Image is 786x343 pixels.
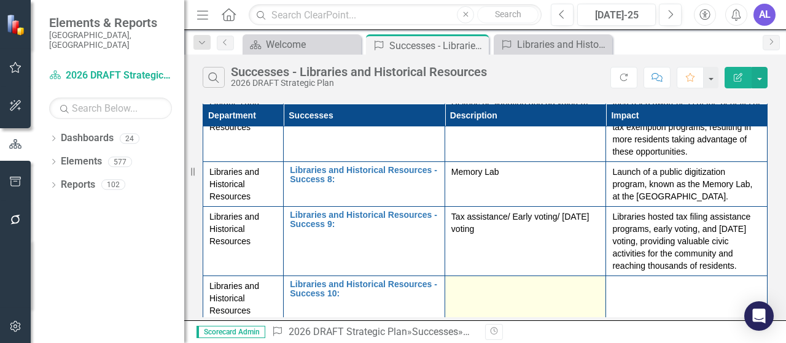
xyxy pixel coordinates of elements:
td: Double-Click to Edit Right Click for Context Menu [284,93,445,162]
td: Double-Click to Edit Right Click for Context Menu [284,162,445,207]
td: Double-Click to Edit [606,93,768,162]
div: Open Intercom Messenger [744,301,774,331]
td: Double-Click to Edit [445,162,606,207]
div: 24 [120,133,139,144]
small: [GEOGRAPHIC_DATA], [GEOGRAPHIC_DATA] [49,30,172,50]
a: Elements [61,155,102,169]
div: Welcome [266,37,358,52]
button: Search [477,6,539,23]
a: Reports [61,178,95,192]
p: Tax assistance/ Early voting/ [DATE] voting [451,210,600,235]
div: Libraries and Historical Resources - Success 1: [517,37,609,52]
a: 2026 DRAFT Strategic Plan [49,69,172,83]
td: Double-Click to Edit [203,162,284,207]
td: Double-Click to Edit [203,207,284,276]
a: 2026 DRAFT Strategic Plan [289,326,407,337]
td: Double-Click to Edit Right Click for Context Menu [284,276,445,321]
a: Successes [412,326,458,337]
a: Libraries and Historical Resources - Success 8: [290,166,438,185]
span: Search [495,9,521,19]
span: Libraries and Historical Resources [209,281,259,315]
p: Launch of a public digitization program, known as the Memory Lab, at the [GEOGRAPHIC_DATA]. [612,166,761,202]
p: Libraries hosted tax filing assistance programs, early voting, and [DATE] voting, providing valua... [612,210,761,272]
div: 102 [101,180,125,190]
span: Elements & Reports [49,15,172,30]
span: Scorecard Admin [196,326,265,338]
a: Welcome [246,37,358,52]
input: Search ClearPoint... [249,4,542,26]
div: 2026 DRAFT Strategic Plan [231,79,487,88]
td: Double-Click to Edit [203,93,284,162]
div: [DATE]-25 [582,8,652,23]
td: Double-Click to Edit Right Click for Context Menu [284,207,445,276]
td: Double-Click to Edit [445,93,606,162]
a: Dashboards [61,131,114,145]
td: Double-Click to Edit [606,162,768,207]
span: Libraries and Historical Resources [209,212,259,246]
div: 577 [108,156,132,167]
input: Search Below... [49,98,172,119]
td: Double-Click to Edit [203,276,284,321]
div: Successes - Libraries and Historical Resources [389,38,486,53]
td: Double-Click to Edit [445,276,606,321]
td: Double-Click to Edit [606,276,768,321]
p: Memory Lab [451,166,600,178]
td: Double-Click to Edit [445,207,606,276]
td: Double-Click to Edit [606,207,768,276]
button: AL [753,4,776,26]
span: Libraries and Historical Resources [209,167,259,201]
div: » » [271,325,476,339]
button: [DATE]-25 [577,4,656,26]
a: Libraries and Historical Resources - Success 10: [290,280,438,299]
img: ClearPoint Strategy [6,14,28,36]
a: Libraries and Historical Resources - Success 9: [290,210,438,229]
div: Successes - Libraries and Historical Resources [231,65,487,79]
p: Increased awareness of the benefits of historic designation and ad valorem tax exemption programs... [612,96,761,158]
a: Libraries and Historical Resources - Success 1: [497,37,609,52]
